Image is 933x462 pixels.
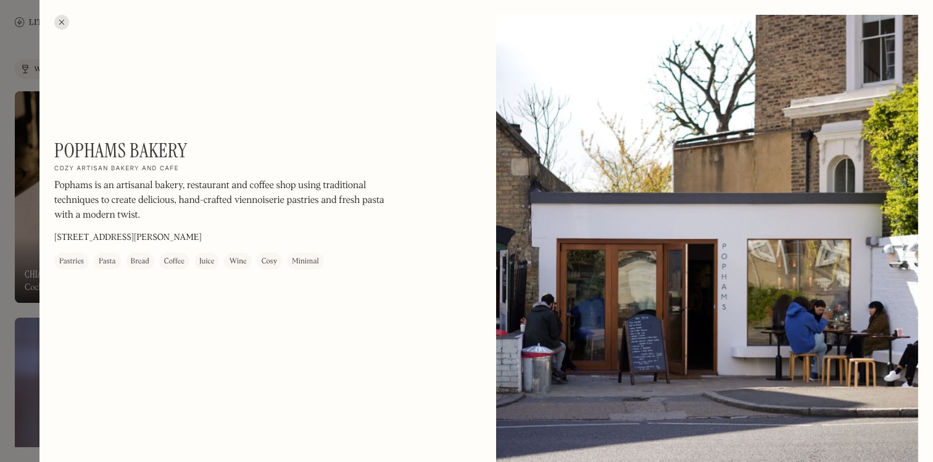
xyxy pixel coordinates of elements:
h1: Pophams Bakery [54,139,187,162]
div: Juice [199,255,215,268]
div: Minimal [292,255,319,268]
div: Cosy [262,255,277,268]
div: Coffee [164,255,185,268]
h2: Cozy artisan bakery and cafe [54,165,179,173]
p: [STREET_ADDRESS][PERSON_NAME] [54,231,202,244]
div: Bread [131,255,149,268]
div: Wine [229,255,246,268]
div: Pasta [99,255,116,268]
div: Pastries [59,255,84,268]
p: Pophams is an artisanal bakery, restaurant and coffee shop using traditional techniques to create... [54,178,388,223]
